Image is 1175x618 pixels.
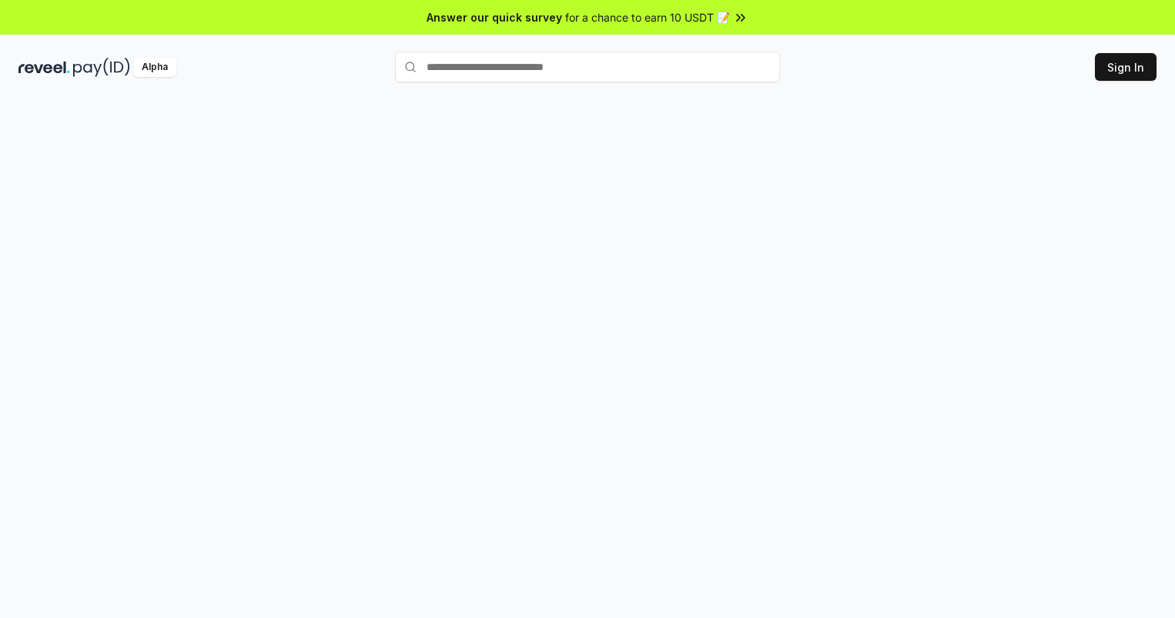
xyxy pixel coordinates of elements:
img: pay_id [73,58,130,77]
button: Sign In [1095,53,1157,81]
img: reveel_dark [18,58,70,77]
span: for a chance to earn 10 USDT 📝 [565,9,730,25]
div: Alpha [133,58,176,77]
span: Answer our quick survey [427,9,562,25]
